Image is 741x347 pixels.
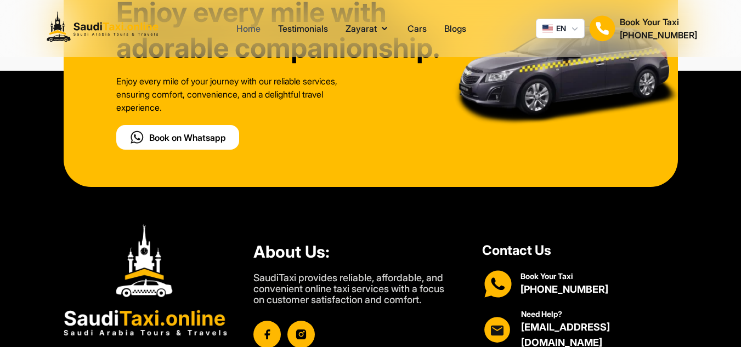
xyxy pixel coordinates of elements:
[64,224,227,337] img: Footer Logo
[556,23,566,34] span: EN
[620,15,697,42] div: Book Your Taxi
[620,15,697,29] h1: Book Your Taxi
[482,315,512,345] img: WhatsApp Icon
[589,15,615,42] img: Book Your Taxi
[116,125,239,150] button: Book on Whatsapp
[521,309,677,320] h1: Need Help?
[521,271,608,282] h1: Book Your Taxi
[482,270,677,298] div: Book Your Taxi
[253,242,456,272] h1: About Us:
[482,242,677,270] h1: Contact Us
[521,282,608,297] h2: [PHONE_NUMBER]
[408,22,427,35] a: Cars
[44,9,167,48] img: Logo
[116,75,363,114] p: Enjoy every mile of your journey with our reliable services, ensuring comfort, convenience, and a...
[536,19,585,38] button: EN
[484,270,512,298] img: WhatsApp Icon
[236,22,261,35] a: Home
[278,22,328,35] a: Testimonials
[346,22,390,35] button: Zayarat
[253,272,456,305] p: SaudiTaxi provides reliable, affordable, and convenient online taxi services with a focus on cust...
[129,129,145,145] img: call
[444,22,466,35] a: Blogs
[620,29,697,42] h2: [PHONE_NUMBER]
